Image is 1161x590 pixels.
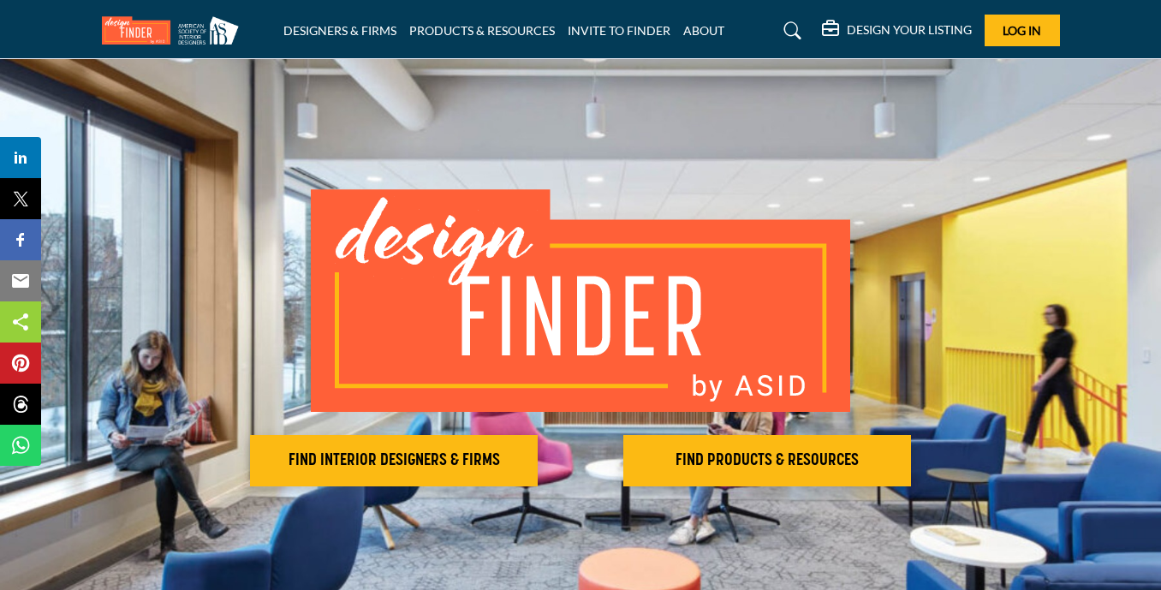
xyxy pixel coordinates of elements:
[985,15,1060,46] button: Log In
[628,450,906,471] h2: FIND PRODUCTS & RESOURCES
[102,16,247,45] img: Site Logo
[822,21,972,41] div: DESIGN YOUR LISTING
[767,17,813,45] a: Search
[283,23,396,38] a: DESIGNERS & FIRMS
[255,450,533,471] h2: FIND INTERIOR DESIGNERS & FIRMS
[623,435,911,486] button: FIND PRODUCTS & RESOURCES
[683,23,724,38] a: ABOUT
[409,23,555,38] a: PRODUCTS & RESOURCES
[847,22,972,38] h5: DESIGN YOUR LISTING
[1003,23,1041,38] span: Log In
[311,189,850,412] img: image
[250,435,538,486] button: FIND INTERIOR DESIGNERS & FIRMS
[568,23,670,38] a: INVITE TO FINDER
